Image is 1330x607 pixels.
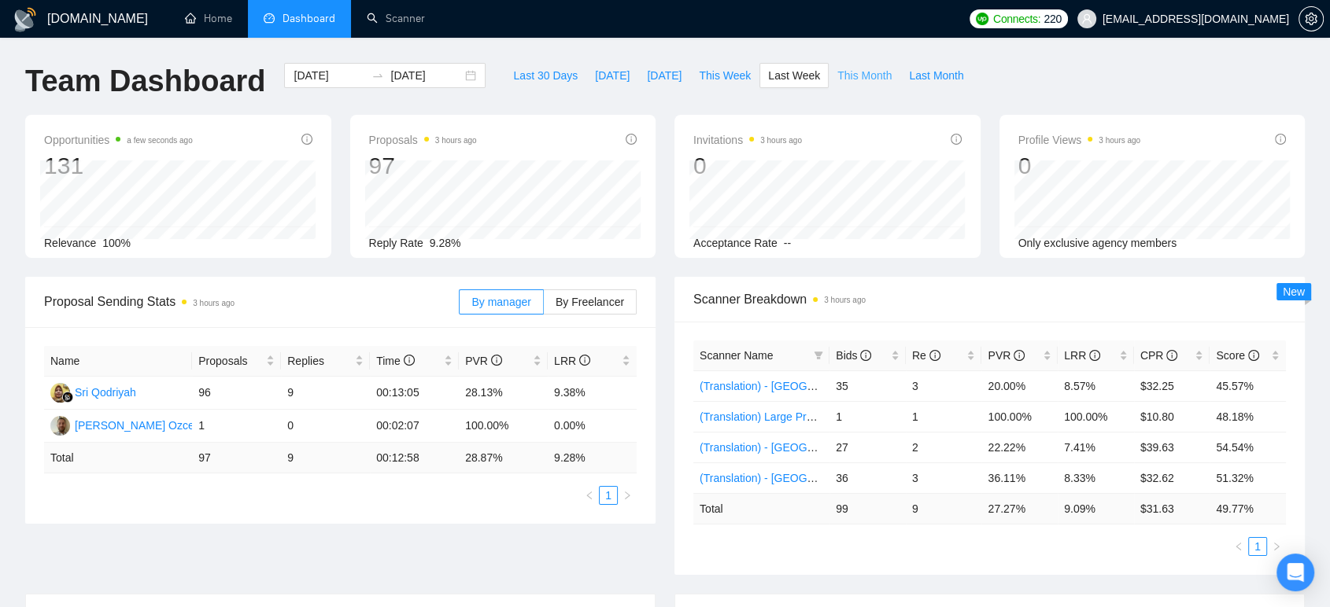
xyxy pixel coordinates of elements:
[44,443,192,473] td: Total
[504,63,586,88] button: Last 30 Days
[554,355,590,367] span: LRR
[548,410,637,443] td: 0.00%
[1229,537,1248,556] button: left
[548,443,637,473] td: 9.28 %
[1210,401,1286,432] td: 48.18%
[75,417,205,434] div: [PERSON_NAME] Ozcelik
[370,377,459,410] td: 00:13:05
[198,352,263,370] span: Proposals
[700,380,885,392] a: (Translation) - [GEOGRAPHIC_DATA]
[586,63,638,88] button: [DATE]
[1216,349,1258,362] span: Score
[390,67,462,84] input: End date
[367,12,425,25] a: searchScanner
[618,486,637,505] li: Next Page
[693,289,1286,309] span: Scanner Breakdown
[909,67,963,84] span: Last Month
[580,486,599,505] button: left
[981,493,1058,524] td: 27.27 %
[192,410,281,443] td: 1
[25,63,265,100] h1: Team Dashboard
[595,67,630,84] span: [DATE]
[459,410,548,443] td: 100.00%
[1134,370,1210,401] td: $32.25
[369,151,477,181] div: 97
[1299,13,1324,25] a: setting
[1210,432,1286,462] td: 54.54%
[1058,370,1134,401] td: 8.57%
[1299,13,1323,25] span: setting
[1267,537,1286,556] li: Next Page
[693,493,829,524] td: Total
[626,134,637,145] span: info-circle
[50,418,205,431] a: MS[PERSON_NAME] Ozcelik
[44,346,192,377] th: Name
[837,67,892,84] span: This Month
[301,134,312,145] span: info-circle
[193,299,235,307] time: 3 hours ago
[811,344,826,367] span: filter
[281,443,370,473] td: 9
[647,67,682,84] span: [DATE]
[44,237,96,249] span: Relevance
[993,10,1040,28] span: Connects:
[281,346,370,377] th: Replies
[62,392,73,403] img: gigradar-bm.png
[1134,493,1210,524] td: $ 31.63
[988,349,1025,362] span: PVR
[768,67,820,84] span: Last Week
[981,462,1058,493] td: 36.11%
[1210,462,1286,493] td: 51.32%
[294,67,365,84] input: Start date
[370,443,459,473] td: 00:12:58
[1044,10,1061,28] span: 220
[513,67,578,84] span: Last 30 Days
[829,63,900,88] button: This Month
[829,493,906,524] td: 99
[623,491,632,500] span: right
[580,486,599,505] li: Previous Page
[1134,401,1210,432] td: $10.80
[759,63,829,88] button: Last Week
[192,377,281,410] td: 96
[50,416,70,436] img: MS
[435,136,477,145] time: 3 hours ago
[1229,537,1248,556] li: Previous Page
[906,370,982,401] td: 3
[929,350,940,361] span: info-circle
[693,151,802,181] div: 0
[369,237,423,249] span: Reply Rate
[951,134,962,145] span: info-circle
[585,491,594,500] span: left
[784,237,791,249] span: --
[1099,136,1140,145] time: 3 hours ago
[981,370,1058,401] td: 20.00%
[281,377,370,410] td: 9
[699,67,751,84] span: This Week
[1058,432,1134,462] td: 7.41%
[369,131,477,149] span: Proposals
[1283,285,1305,298] span: New
[1248,537,1267,556] li: 1
[1166,350,1177,361] span: info-circle
[690,63,759,88] button: This Week
[579,355,590,366] span: info-circle
[981,401,1058,432] td: 100.00%
[1018,151,1141,181] div: 0
[906,401,982,432] td: 1
[600,487,617,504] a: 1
[548,377,637,410] td: 9.38%
[192,443,281,473] td: 97
[370,410,459,443] td: 00:02:07
[700,349,773,362] span: Scanner Name
[814,351,823,360] span: filter
[1210,493,1286,524] td: 49.77 %
[1058,462,1134,493] td: 8.33%
[1272,542,1281,551] span: right
[860,350,871,361] span: info-circle
[906,462,982,493] td: 3
[829,462,906,493] td: 36
[1134,462,1210,493] td: $32.62
[900,63,972,88] button: Last Month
[50,385,136,398] a: SQSri Qodriyah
